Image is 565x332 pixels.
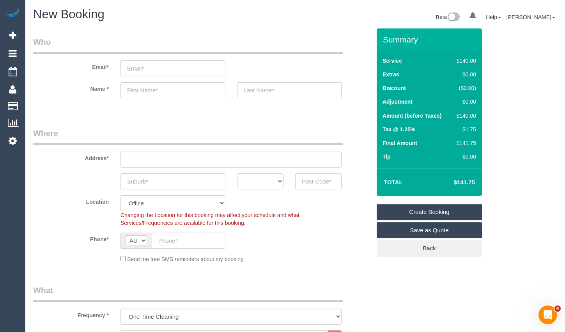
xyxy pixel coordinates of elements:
input: Suburb* [120,173,225,189]
label: Tax @ 1.25% [383,125,415,133]
label: Service [383,57,402,65]
strong: Total [384,179,403,185]
label: Adjustment [383,98,413,106]
div: $140.00 [453,112,476,120]
label: Tip [383,153,391,161]
iframe: Intercom live chat [538,306,557,324]
label: Phone* [27,233,115,243]
div: $140.00 [453,57,476,65]
a: Create Booking [377,204,482,220]
img: New interface [447,12,460,23]
span: New Booking [33,7,104,21]
legend: Who [33,36,343,54]
div: $0.00 [453,98,476,106]
input: Email* [120,60,225,76]
a: Help [486,14,501,20]
label: Name * [27,82,115,93]
h4: $141.75 [430,179,475,186]
span: Changing the Location for this booking may affect your schedule and what Services/Frequencies are... [120,212,299,226]
span: 4 [554,306,561,312]
input: Phone* [152,233,225,249]
h3: Summary [383,35,478,44]
legend: Where [33,127,343,145]
input: First Name* [120,82,225,98]
input: Post Code* [295,173,342,189]
label: Amount (before Taxes) [383,112,441,120]
input: Last Name* [237,82,342,98]
div: $141.75 [453,139,476,147]
span: Send me free SMS reminders about my booking [127,256,244,262]
a: Back [377,240,482,256]
label: Extras [383,71,399,78]
label: Location [27,195,115,206]
div: $0.00 [453,71,476,78]
div: $1.75 [453,125,476,133]
a: Beta [436,14,460,20]
legend: What [33,284,343,302]
label: Email* [27,60,115,71]
img: Automaid Logo [5,8,20,19]
label: Final Amount [383,139,417,147]
a: [PERSON_NAME] [507,14,555,20]
div: ($0.00) [453,84,476,92]
div: $0.00 [453,153,476,161]
label: Frequency * [27,309,115,319]
a: Save as Quote [377,222,482,238]
label: Address* [27,152,115,162]
label: Discount [383,84,406,92]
